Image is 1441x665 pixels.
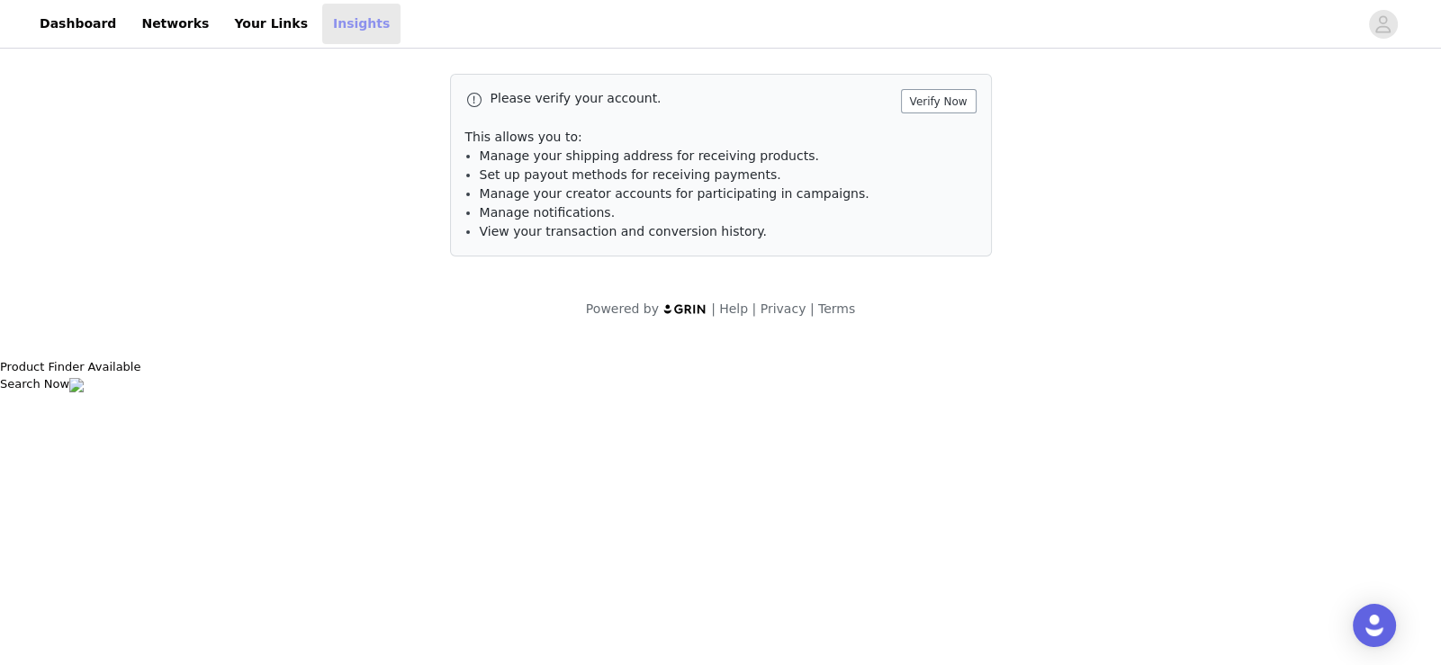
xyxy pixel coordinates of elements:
[131,4,220,44] a: Networks
[761,301,806,316] a: Privacy
[810,301,815,316] span: |
[480,186,869,201] span: Manage your creator accounts for participating in campaigns.
[223,4,319,44] a: Your Links
[1353,604,1396,647] div: Open Intercom Messenger
[480,148,819,163] span: Manage your shipping address for receiving products.
[719,301,748,316] a: Help
[752,301,756,316] span: |
[901,89,977,113] button: Verify Now
[662,303,707,315] img: logo
[1374,10,1391,39] div: avatar
[818,301,855,316] a: Terms
[465,128,977,147] p: This allows you to:
[480,167,781,182] span: Set up payout methods for receiving payments.
[586,301,659,316] span: Powered by
[711,301,716,316] span: |
[491,89,894,108] p: Please verify your account.
[69,378,84,392] img: awin-product-finder-preview-body-arrow-right-black.png
[322,4,401,44] a: Insights
[480,205,616,220] span: Manage notifications.
[29,4,127,44] a: Dashboard
[480,224,767,238] span: View your transaction and conversion history.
